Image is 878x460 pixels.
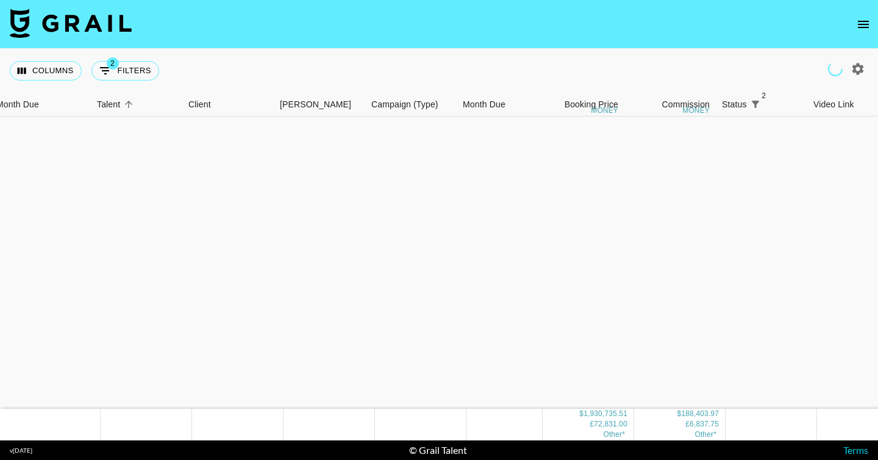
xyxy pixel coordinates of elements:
[463,93,505,117] div: Month Due
[722,93,747,117] div: Status
[280,93,351,117] div: [PERSON_NAME]
[10,447,32,455] div: v [DATE]
[828,62,843,76] span: Refreshing talent, users, clients, campaigns...
[716,93,807,117] div: Status
[590,419,594,429] div: £
[685,419,690,429] div: £
[591,107,618,114] div: money
[97,93,120,117] div: Talent
[579,409,584,419] div: $
[594,419,627,429] div: 72,831.00
[747,96,764,113] div: 2 active filters
[851,12,876,37] button: open drawer
[764,96,781,113] button: Sort
[565,93,618,117] div: Booking Price
[371,93,438,117] div: Campaign (Type)
[365,93,457,117] div: Campaign (Type)
[677,409,682,419] div: $
[120,96,137,113] button: Sort
[274,93,365,117] div: Booker
[457,93,533,117] div: Month Due
[91,61,159,81] button: Show filters
[603,430,625,439] span: € 8,562.00, CA$ 23,500.00, AU$ 1,500.00
[182,93,274,117] div: Client
[843,444,868,456] a: Terms
[584,409,627,419] div: 1,930,735.51
[409,444,467,456] div: © Grail Talent
[747,96,764,113] button: Show filters
[107,57,119,70] span: 2
[10,9,132,38] img: Grail Talent
[681,409,719,419] div: 188,403.97
[188,93,211,117] div: Client
[694,430,716,439] span: € 835.87, CA$ 2,294.19, AU$ 146.44
[813,93,854,117] div: Video Link
[690,419,719,429] div: 6,837.75
[10,61,82,81] button: Select columns
[758,90,770,102] span: 2
[91,93,182,117] div: Talent
[682,107,710,114] div: money
[662,93,710,117] div: Commission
